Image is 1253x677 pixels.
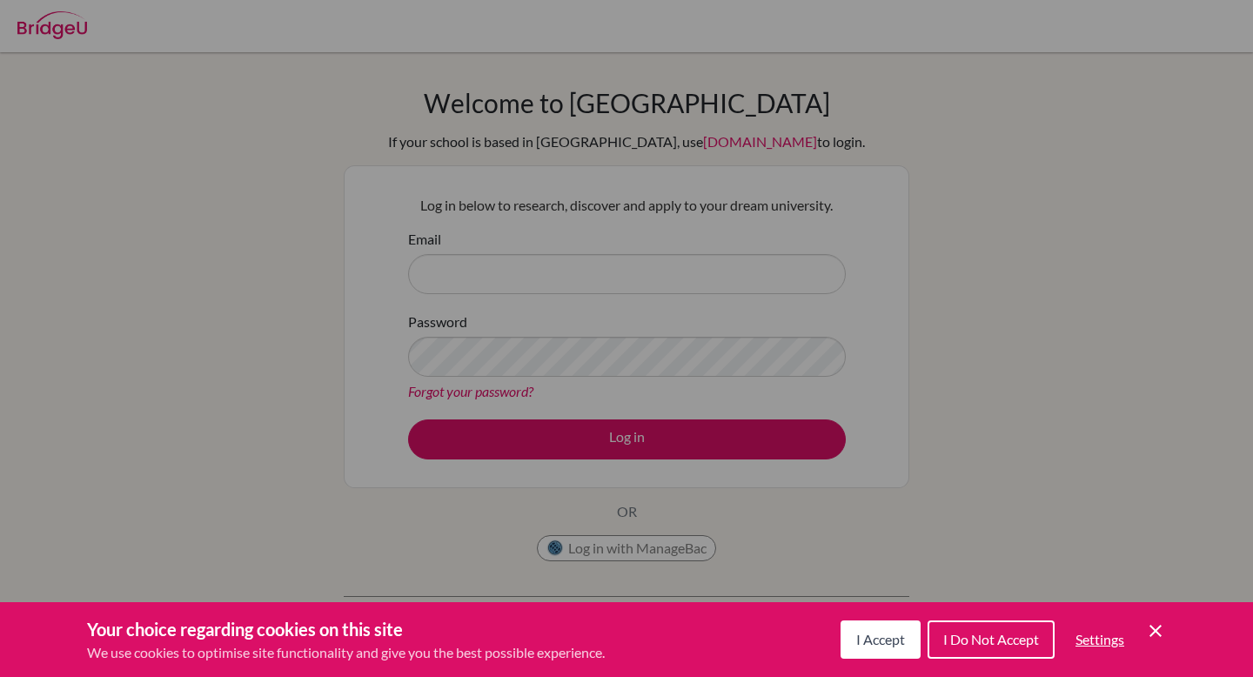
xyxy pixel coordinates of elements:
button: Settings [1062,622,1138,657]
button: Save and close [1145,620,1166,641]
span: I Accept [856,631,905,647]
button: I Do Not Accept [928,620,1055,659]
span: Settings [1075,631,1124,647]
p: We use cookies to optimise site functionality and give you the best possible experience. [87,642,605,663]
h3: Your choice regarding cookies on this site [87,616,605,642]
button: I Accept [841,620,921,659]
span: I Do Not Accept [943,631,1039,647]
